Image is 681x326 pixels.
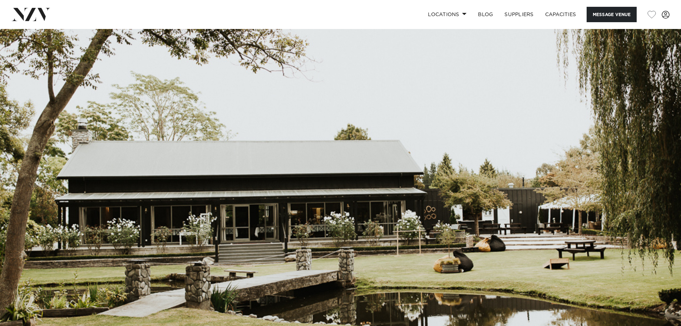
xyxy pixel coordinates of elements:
a: Locations [422,7,472,22]
a: BLOG [472,7,499,22]
img: nzv-logo.png [11,8,50,21]
a: SUPPLIERS [499,7,539,22]
a: Capacities [539,7,582,22]
button: Message Venue [587,7,637,22]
